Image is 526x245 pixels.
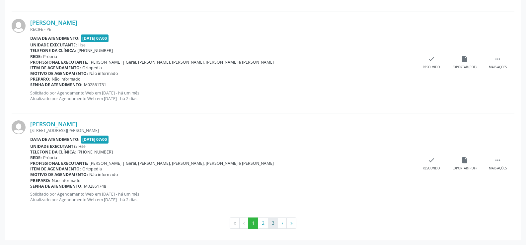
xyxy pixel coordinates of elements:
span: Não informado [52,178,80,183]
b: Item de agendamento: [30,166,81,172]
div: Mais ações [489,166,507,171]
span: [DATE] 07:00 [81,34,109,42]
a: [PERSON_NAME] [30,120,77,128]
i: insert_drive_file [461,55,468,63]
b: Preparo: [30,76,50,82]
b: Rede: [30,54,42,59]
span: [PHONE_NUMBER] [77,48,113,53]
b: Preparo: [30,178,50,183]
b: Profissional executante: [30,160,88,166]
span: Não informado [89,172,118,177]
b: Motivo de agendamento: [30,172,88,177]
div: Exportar (PDF) [453,65,477,70]
i:  [494,55,501,63]
span: Própria [43,155,57,160]
span: M02861748 [84,183,106,189]
span: M02861731 [84,82,106,88]
span: [PERSON_NAME] | Geral, [PERSON_NAME], [PERSON_NAME], [PERSON_NAME] e [PERSON_NAME] [90,59,274,65]
span: [PHONE_NUMBER] [77,149,113,155]
a: [PERSON_NAME] [30,19,77,26]
button: Go to page 2 [258,217,268,229]
div: Exportar (PDF) [453,166,477,171]
b: Item de agendamento: [30,65,81,71]
img: img [12,120,26,134]
button: Go to page 1 [248,217,258,229]
span: Ortopedia [82,166,102,172]
span: Própria [43,54,57,59]
i:  [494,156,501,164]
b: Profissional executante: [30,59,88,65]
b: Telefone da clínica: [30,48,76,53]
span: Não informado [52,76,80,82]
p: Solicitado por Agendamento Web em [DATE] - há um mês Atualizado por Agendamento Web em [DATE] - h... [30,90,415,101]
i: check [428,156,435,164]
b: Motivo de agendamento: [30,71,88,76]
span: Não informado [89,71,118,76]
div: Resolvido [423,166,440,171]
button: Go to next page [278,217,287,229]
b: Unidade executante: [30,42,77,48]
img: img [12,19,26,33]
button: Go to page 3 [268,217,278,229]
i: check [428,55,435,63]
span: Hse [78,144,86,149]
b: Data de atendimento: [30,35,80,41]
b: Telefone da clínica: [30,149,76,155]
b: Rede: [30,155,42,160]
b: Senha de atendimento: [30,82,83,88]
p: Solicitado por Agendamento Web em [DATE] - há um mês Atualizado por Agendamento Web em [DATE] - h... [30,191,415,203]
ul: Pagination [12,217,514,229]
span: [PERSON_NAME] | Geral, [PERSON_NAME], [PERSON_NAME], [PERSON_NAME] e [PERSON_NAME] [90,160,274,166]
span: Ortopedia [82,65,102,71]
div: RECIFE - PE [30,27,415,32]
button: Go to last page [286,217,296,229]
div: Resolvido [423,65,440,70]
span: Hse [78,42,86,48]
b: Data de atendimento: [30,137,80,142]
div: [STREET_ADDRESS][PERSON_NAME] [30,128,415,133]
b: Unidade executante: [30,144,77,149]
i: insert_drive_file [461,156,468,164]
div: Mais ações [489,65,507,70]
b: Senha de atendimento: [30,183,83,189]
span: [DATE] 07:00 [81,136,109,143]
